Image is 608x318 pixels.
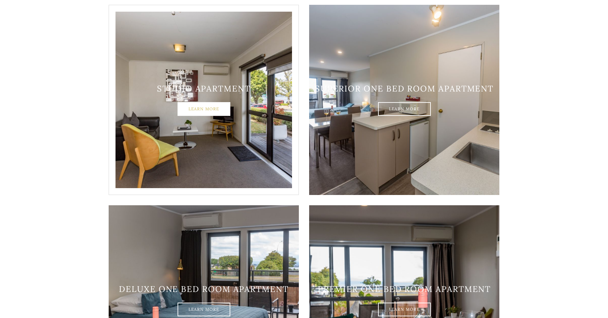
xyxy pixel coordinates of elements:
h3: Studio Apartment [109,84,299,94]
h3: Superior one bed room apartment [309,84,499,94]
a: Learn More [378,102,431,116]
h3: Deluxe one bed room apartment [109,284,299,294]
a: Learn More [378,303,431,317]
h3: Premier one bed room apartment [309,284,499,294]
a: Learn More [178,303,230,317]
a: Learn More [178,102,230,116]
